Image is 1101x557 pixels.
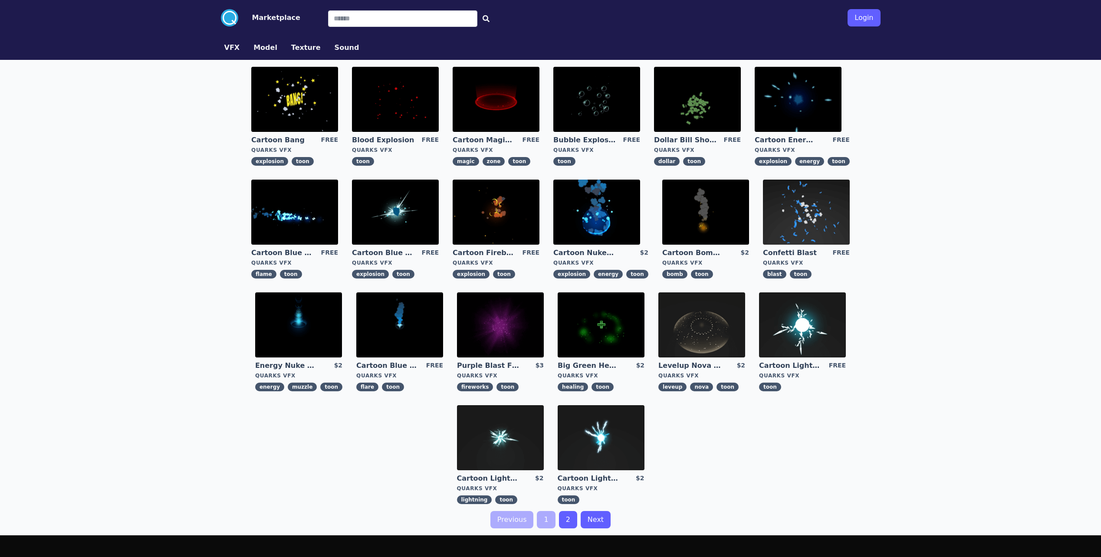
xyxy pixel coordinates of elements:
span: flare [356,383,378,391]
span: toon [352,157,374,166]
span: zone [483,157,505,166]
a: Marketplace [238,13,300,23]
img: imgAlt [558,405,644,470]
div: Quarks VFX [457,372,544,379]
span: blast [763,270,786,278]
div: FREE [724,135,741,145]
div: Quarks VFX [553,147,640,154]
div: FREE [426,361,443,370]
a: Cartoon Bang [251,135,314,145]
a: Big Green Healing Effect [558,361,620,370]
span: bomb [662,270,687,278]
span: healing [558,383,588,391]
img: imgAlt [558,292,644,357]
div: Quarks VFX [553,259,648,266]
span: toon [493,270,515,278]
img: imgAlt [553,180,640,245]
span: toon [496,383,519,391]
button: Texture [291,43,321,53]
img: imgAlt [763,180,850,245]
div: $2 [535,474,543,483]
span: explosion [352,270,389,278]
span: muzzle [288,383,317,391]
span: toon [280,270,302,278]
div: Quarks VFX [755,147,850,154]
img: imgAlt [755,67,841,132]
div: Quarks VFX [654,147,741,154]
a: Login [848,6,880,30]
span: toon [691,270,713,278]
div: $2 [740,248,749,258]
span: toon [320,383,342,391]
img: imgAlt [654,67,741,132]
span: toon [683,157,705,166]
button: Login [848,9,880,26]
a: Previous [490,511,534,528]
span: flame [251,270,276,278]
img: imgAlt [553,67,640,132]
a: Cartoon Nuke Energy Explosion [553,248,616,258]
div: FREE [523,248,539,258]
a: Cartoon Lightning Ball [759,361,822,370]
img: imgAlt [457,405,544,470]
span: toon [592,383,614,391]
img: imgAlt [251,67,338,132]
span: toon [790,270,812,278]
span: energy [795,157,824,166]
span: toon [382,383,404,391]
div: Quarks VFX [558,485,644,492]
span: explosion [453,270,490,278]
div: $3 [536,361,544,370]
span: leveup [658,383,687,391]
div: $2 [636,361,644,370]
a: Cartoon Magic Zone [453,135,515,145]
img: imgAlt [662,180,749,245]
div: FREE [422,248,439,258]
a: Blood Explosion [352,135,414,145]
a: Levelup Nova Effect [658,361,721,370]
div: Quarks VFX [759,372,846,379]
span: toon [759,383,781,391]
div: FREE [832,135,849,145]
span: toon [292,157,314,166]
div: FREE [832,248,849,258]
a: Texture [284,43,328,53]
a: Cartoon Blue Flamethrower [251,248,314,258]
div: Quarks VFX [558,372,644,379]
a: Model [246,43,284,53]
div: $2 [640,248,648,258]
div: FREE [321,248,338,258]
div: FREE [422,135,439,145]
a: Next [581,511,611,528]
span: nova [690,383,713,391]
img: imgAlt [255,292,342,357]
a: Cartoon Blue Gas Explosion [352,248,414,258]
div: Quarks VFX [356,372,443,379]
img: imgAlt [356,292,443,357]
a: Cartoon Bomb Fuse [662,248,725,258]
a: Dollar Bill Shower [654,135,716,145]
div: Quarks VFX [352,147,439,154]
img: imgAlt [352,180,439,245]
a: 1 [537,511,555,528]
span: magic [453,157,479,166]
span: toon [553,157,575,166]
a: Cartoon Lightning Ball with Bloom [558,474,620,483]
div: Quarks VFX [251,147,338,154]
span: explosion [251,157,288,166]
span: toon [716,383,739,391]
img: imgAlt [457,292,544,357]
button: Marketplace [252,13,300,23]
span: fireworks [457,383,493,391]
span: toon [495,495,517,504]
div: FREE [523,135,539,145]
span: dollar [654,157,680,166]
span: explosion [755,157,792,166]
div: $2 [737,361,745,370]
div: FREE [623,135,640,145]
img: imgAlt [251,180,338,245]
img: imgAlt [453,67,539,132]
button: Model [253,43,277,53]
span: energy [255,383,284,391]
div: Quarks VFX [457,485,544,492]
